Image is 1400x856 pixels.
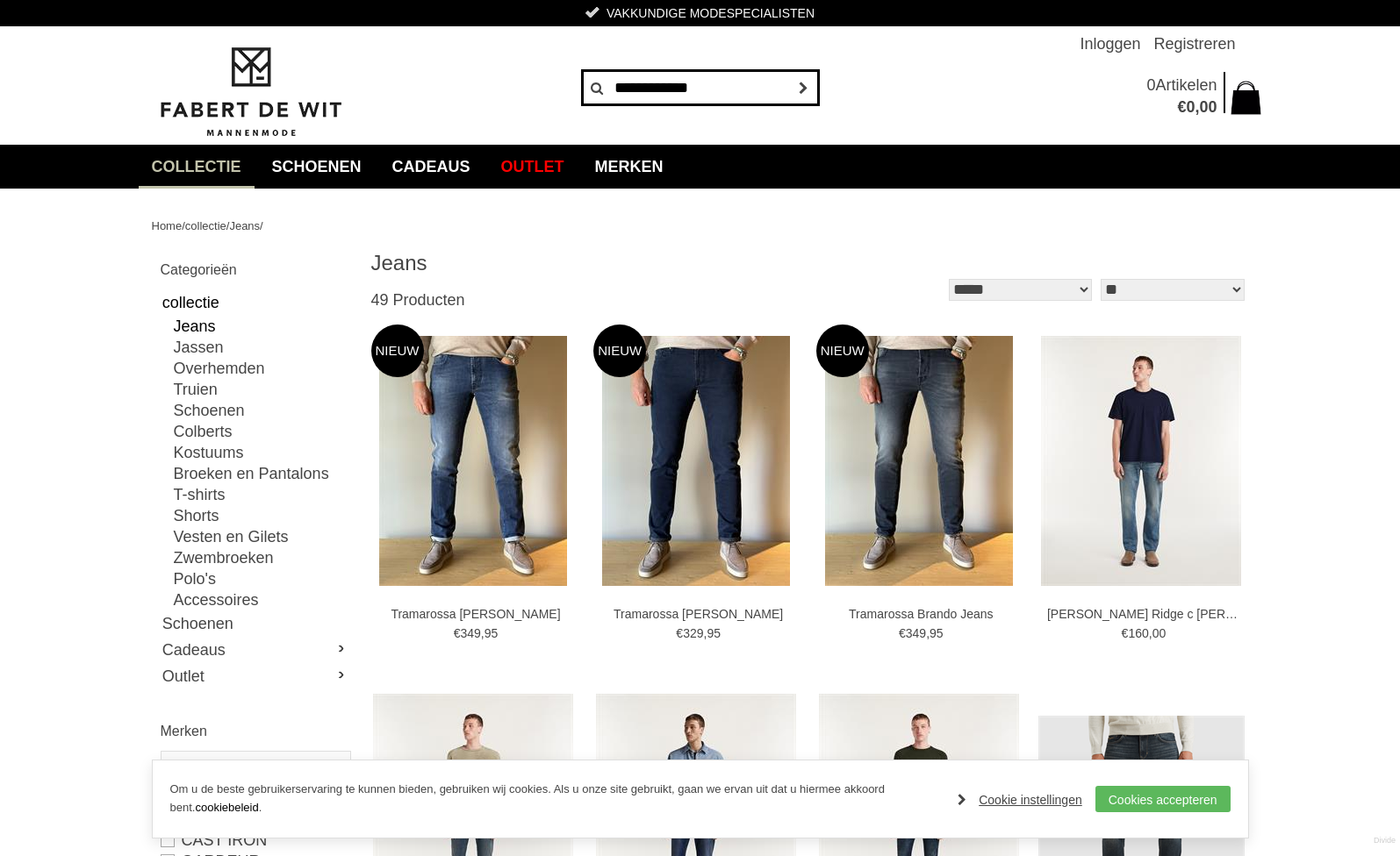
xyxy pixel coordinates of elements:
span: , [703,626,707,640]
span: , [481,626,485,640]
a: collectie [139,145,255,189]
img: Tramarossa Michelangelo Jeans [379,336,567,586]
h1: Jeans [371,250,810,276]
img: DENHAM Ridge c hadden Jeans [1041,336,1241,586]
a: Tramarossa Brando Jeans [824,606,1017,622]
a: Schoenen [259,145,375,189]
span: , [926,626,930,640]
a: Colberts [174,421,349,442]
a: Cadeaus [161,637,349,663]
span: € [676,626,683,640]
span: 00 [1152,626,1167,640]
span: 95 [707,626,721,640]
a: Merken [582,145,677,189]
span: 160 [1128,626,1148,640]
span: 95 [930,626,944,640]
a: Cadeaus [379,145,484,189]
a: Accessoires [174,589,349,610]
a: Polo's [174,568,349,589]
h2: Merken [161,720,349,742]
img: Tramarossa Brando Jeans [825,336,1013,586]
a: [PERSON_NAME] Ridge c [PERSON_NAME] [PERSON_NAME] [1047,606,1240,622]
a: Home [152,219,183,232]
span: 349 [460,626,480,640]
span: 49 Producten [371,291,465,309]
a: Overhemden [174,358,349,379]
a: Registreren [1153,26,1235,61]
span: € [454,626,461,640]
span: / [182,219,185,232]
a: Inloggen [1080,26,1140,61]
a: Vesten en Gilets [174,526,349,547]
a: Outlet [161,663,349,689]
a: Jeans [229,219,260,232]
a: Cookie instellingen [958,787,1082,813]
span: , [1149,626,1152,640]
a: cookiebeleid [195,801,258,814]
p: Om u de beste gebruikerservaring te kunnen bieden, gebruiken wij cookies. Als u onze site gebruik... [170,781,941,817]
a: Cookies accepteren [1095,786,1231,812]
span: 0 [1146,76,1155,94]
img: Fabert de Wit [152,45,349,139]
span: Artikelen [1155,76,1217,94]
a: Outlet [488,145,578,189]
a: Tramarossa [PERSON_NAME] [602,606,795,622]
a: Kostuums [174,442,349,463]
a: Tramarossa [PERSON_NAME] [379,606,572,622]
span: / [226,219,230,232]
a: Schoenen [161,610,349,637]
a: collectie [185,219,226,232]
span: 329 [683,626,703,640]
a: collectie [161,289,349,316]
a: Jeans [174,316,349,337]
img: Tramarossa Michelangelo Jeans [602,336,790,586]
a: Truien [174,379,349,400]
span: € [1177,98,1186,116]
a: Divide [1374,830,1396,852]
a: Shorts [174,505,349,526]
a: Zwembroeken [174,547,349,568]
span: , [1195,98,1199,116]
h2: Categorieën [161,259,349,281]
span: 95 [485,626,499,640]
span: € [1122,626,1129,640]
span: / [260,219,263,232]
span: € [899,626,906,640]
a: Broeken en Pantalons [174,463,349,484]
a: Jassen [174,337,349,358]
span: 00 [1199,98,1217,116]
a: CAST IRON [161,830,349,851]
span: 0 [1186,98,1195,116]
a: T-shirts [174,484,349,505]
span: 349 [906,626,926,640]
a: Schoenen [174,400,349,421]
